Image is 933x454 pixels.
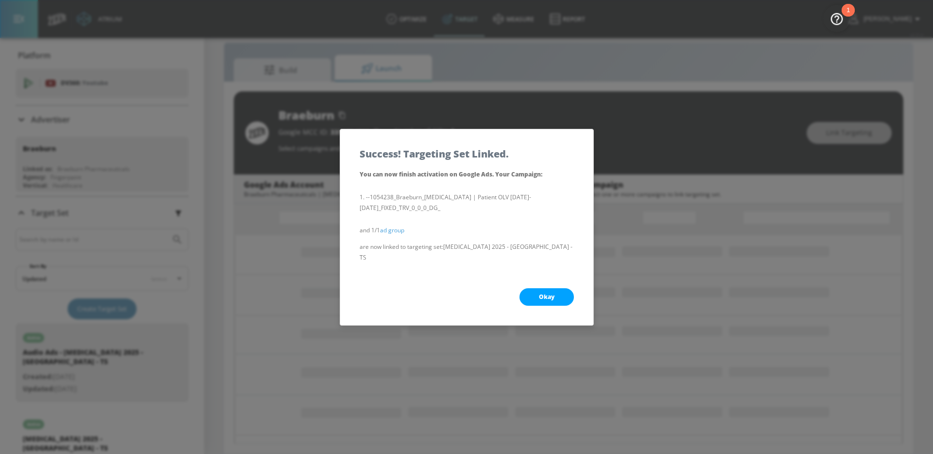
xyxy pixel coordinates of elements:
a: ad group [380,226,404,234]
li: --1054238_Braeburn_[MEDICAL_DATA] | Patient OLV [DATE]-[DATE]_FIXED_TRV_0_0_0_DG_ [360,192,574,213]
p: are now linked to targeting set: [MEDICAL_DATA] 2025 - [GEOGRAPHIC_DATA] - TS [360,242,574,263]
h5: Success! Targeting Set Linked. [360,149,509,159]
button: Okay [519,288,574,306]
p: You can now finish activation on Google Ads. Your Campaign : [360,169,574,180]
div: 1 [847,10,850,23]
p: and 1/1 [360,225,574,236]
button: Open Resource Center, 1 new notification [823,5,850,32]
span: Okay [539,293,554,301]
